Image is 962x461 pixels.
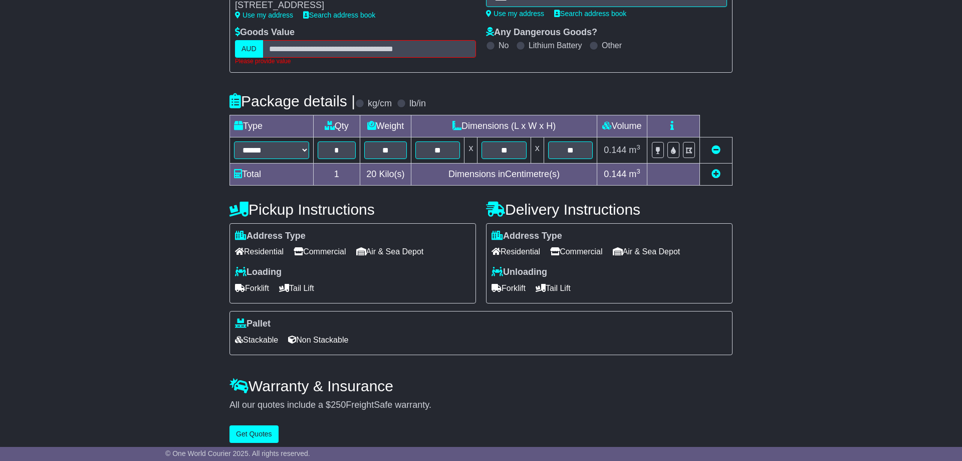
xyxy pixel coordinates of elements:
span: Commercial [550,244,602,259]
span: 250 [331,400,346,410]
td: x [464,137,477,163]
span: Residential [492,244,540,259]
span: Air & Sea Depot [356,244,424,259]
td: Volume [597,115,647,137]
a: Add new item [711,169,720,179]
span: Air & Sea Depot [613,244,680,259]
td: Weight [360,115,411,137]
td: Kilo(s) [360,163,411,185]
td: x [531,137,544,163]
span: Residential [235,244,284,259]
label: Address Type [492,231,562,242]
span: Commercial [294,244,346,259]
span: Tail Lift [279,280,314,296]
div: Please provide value [235,58,476,65]
sup: 3 [636,143,640,151]
label: Unloading [492,267,547,278]
a: Search address book [554,10,626,18]
label: AUD [235,40,263,58]
span: Tail Lift [536,280,571,296]
span: 0.144 [604,145,626,155]
label: No [499,41,509,50]
span: m [629,169,640,179]
span: Non Stackable [288,332,348,348]
a: Use my address [486,10,544,18]
label: kg/cm [368,98,392,109]
td: Dimensions in Centimetre(s) [411,163,597,185]
label: Address Type [235,231,306,242]
span: © One World Courier 2025. All rights reserved. [165,449,310,457]
label: Any Dangerous Goods? [486,27,597,38]
span: m [629,145,640,155]
label: Goods Value [235,27,295,38]
span: 20 [366,169,376,179]
a: Use my address [235,11,293,19]
h4: Warranty & Insurance [229,378,733,394]
td: 1 [314,163,360,185]
label: Other [602,41,622,50]
td: Type [230,115,314,137]
label: lb/in [409,98,426,109]
span: Stackable [235,332,278,348]
span: 0.144 [604,169,626,179]
td: Total [230,163,314,185]
span: Forklift [492,280,526,296]
td: Dimensions (L x W x H) [411,115,597,137]
sup: 3 [636,168,640,175]
td: Qty [314,115,360,137]
label: Loading [235,267,282,278]
a: Search address book [303,11,375,19]
a: Remove this item [711,145,720,155]
h4: Package details | [229,93,355,109]
h4: Pickup Instructions [229,201,476,218]
label: Pallet [235,319,271,330]
button: Get Quotes [229,425,279,443]
span: Forklift [235,280,269,296]
h4: Delivery Instructions [486,201,733,218]
div: All our quotes include a $ FreightSafe warranty. [229,400,733,411]
label: Lithium Battery [529,41,582,50]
